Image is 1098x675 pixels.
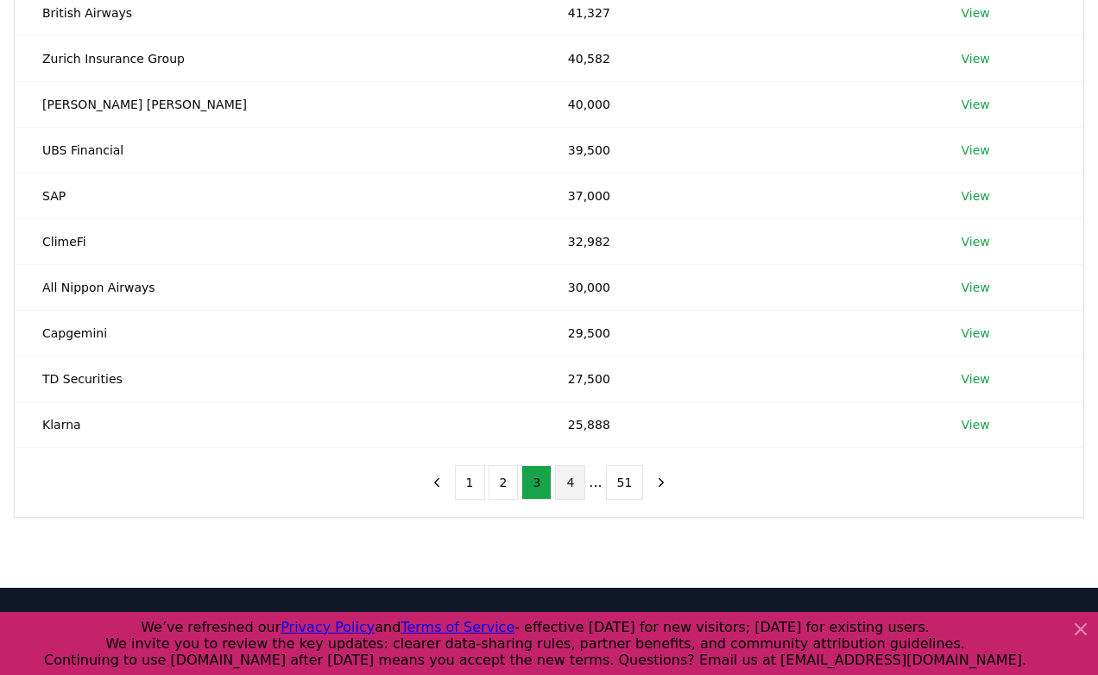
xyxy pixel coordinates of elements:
[555,465,585,500] button: 4
[15,127,540,173] td: UBS Financial
[455,465,485,500] button: 1
[540,356,934,401] td: 27,500
[15,173,540,218] td: SAP
[647,465,676,500] button: next page
[15,81,540,127] td: [PERSON_NAME] [PERSON_NAME]
[15,310,540,356] td: Capgemini
[521,465,552,500] button: 3
[961,96,989,113] a: View
[540,127,934,173] td: 39,500
[961,370,989,388] a: View
[540,264,934,310] td: 30,000
[606,465,644,500] button: 51
[540,173,934,218] td: 37,000
[961,187,989,205] a: View
[961,4,989,22] a: View
[540,81,934,127] td: 40,000
[961,325,989,342] a: View
[15,356,540,401] td: TD Securities
[540,401,934,447] td: 25,888
[961,50,989,67] a: View
[540,35,934,81] td: 40,582
[961,416,989,433] a: View
[961,233,989,250] a: View
[422,465,451,500] button: previous page
[15,401,540,447] td: Klarna
[540,218,934,264] td: 32,982
[15,218,540,264] td: ClimeFi
[961,279,989,296] a: View
[961,142,989,159] a: View
[540,310,934,356] td: 29,500
[489,465,519,500] button: 2
[15,264,540,310] td: All Nippon Airways
[589,472,602,493] li: ...
[15,35,540,81] td: Zurich Insurance Group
